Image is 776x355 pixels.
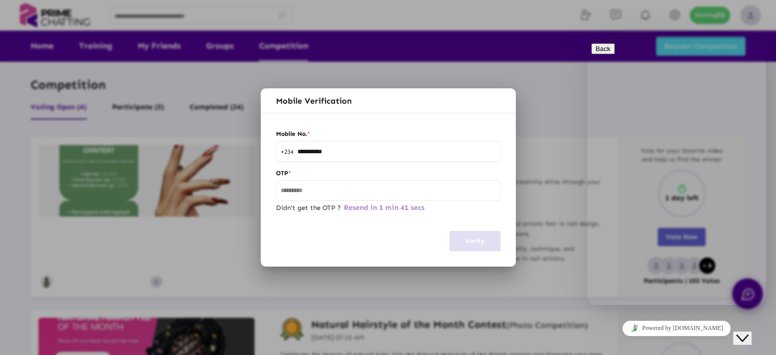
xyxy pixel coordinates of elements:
iframe: chat widget [587,317,766,340]
label: Mobile No. [276,128,500,139]
span: Verify [465,237,485,245]
label: OTP [276,168,500,179]
button: Verify [449,231,500,251]
h2: Mobile Verification [276,97,500,105]
p: Didn't get the OTP ? [276,202,500,218]
iframe: chat widget [587,39,766,305]
iframe: chat widget [733,314,766,345]
span: +234 [281,149,297,156]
